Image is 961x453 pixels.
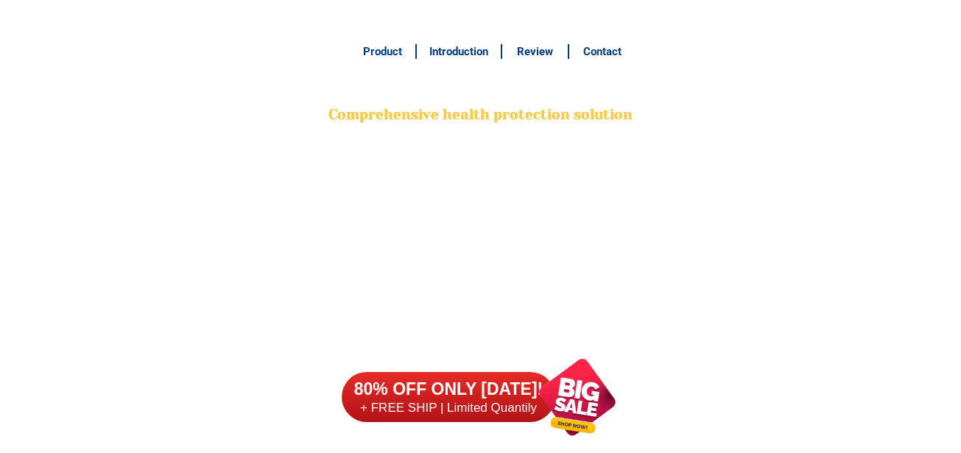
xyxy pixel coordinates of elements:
h6: Contact [577,43,627,60]
h6: 80% OFF ONLY [DATE]! [342,379,555,401]
h2: BONA VITA COFFEE [326,71,636,105]
h6: + FREE SHIP | Limited Quantily [342,400,555,416]
h6: Review [510,43,560,60]
h2: Comprehensive health protection solution [326,105,636,126]
h6: Introduction [424,43,493,60]
h3: FREE SHIPPING NATIONWIDE [326,8,636,30]
h6: Product [357,43,407,60]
